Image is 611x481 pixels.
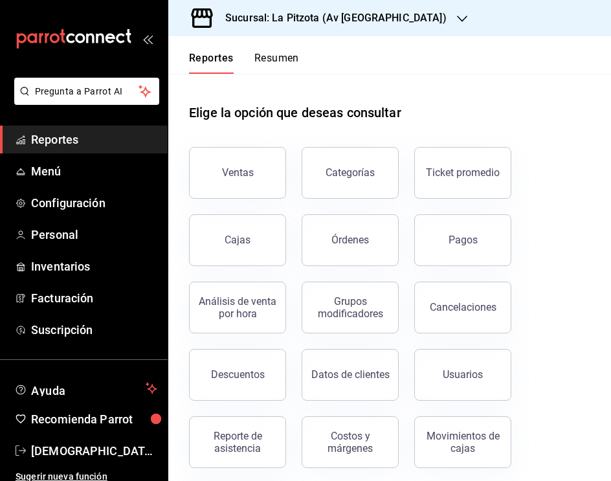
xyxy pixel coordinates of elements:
[302,214,399,266] button: Órdenes
[9,94,159,107] a: Pregunta a Parrot AI
[443,368,483,381] div: Usuarios
[189,214,286,266] a: Cajas
[449,234,478,246] div: Pagos
[189,52,234,74] button: Reportes
[14,78,159,105] button: Pregunta a Parrot AI
[254,52,299,74] button: Resumen
[35,85,139,98] span: Pregunta a Parrot AI
[31,289,157,307] span: Facturación
[197,295,278,320] div: Análisis de venta por hora
[215,10,447,26] h3: Sucursal: La Pitzota (Av [GEOGRAPHIC_DATA])
[414,416,511,468] button: Movimientos de cajas
[211,368,265,381] div: Descuentos
[31,321,157,339] span: Suscripción
[222,166,254,179] div: Ventas
[189,52,299,74] div: navigation tabs
[142,34,153,44] button: open_drawer_menu
[189,416,286,468] button: Reporte de asistencia
[197,430,278,454] div: Reporte de asistencia
[189,147,286,199] button: Ventas
[189,103,401,122] h1: Elige la opción que deseas consultar
[225,232,251,248] div: Cajas
[423,430,503,454] div: Movimientos de cajas
[31,410,157,428] span: Recomienda Parrot
[31,194,157,212] span: Configuración
[31,226,157,243] span: Personal
[302,282,399,333] button: Grupos modificadores
[31,131,157,148] span: Reportes
[310,295,390,320] div: Grupos modificadores
[31,381,140,396] span: Ayuda
[302,416,399,468] button: Costos y márgenes
[189,282,286,333] button: Análisis de venta por hora
[426,166,500,179] div: Ticket promedio
[302,147,399,199] button: Categorías
[189,349,286,401] button: Descuentos
[302,349,399,401] button: Datos de clientes
[430,301,496,313] div: Cancelaciones
[311,368,390,381] div: Datos de clientes
[31,258,157,275] span: Inventarios
[310,430,390,454] div: Costos y márgenes
[414,147,511,199] button: Ticket promedio
[31,162,157,180] span: Menú
[414,282,511,333] button: Cancelaciones
[326,166,375,179] div: Categorías
[331,234,369,246] div: Órdenes
[31,442,157,460] span: [DEMOGRAPHIC_DATA][PERSON_NAME]
[414,349,511,401] button: Usuarios
[414,214,511,266] button: Pagos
